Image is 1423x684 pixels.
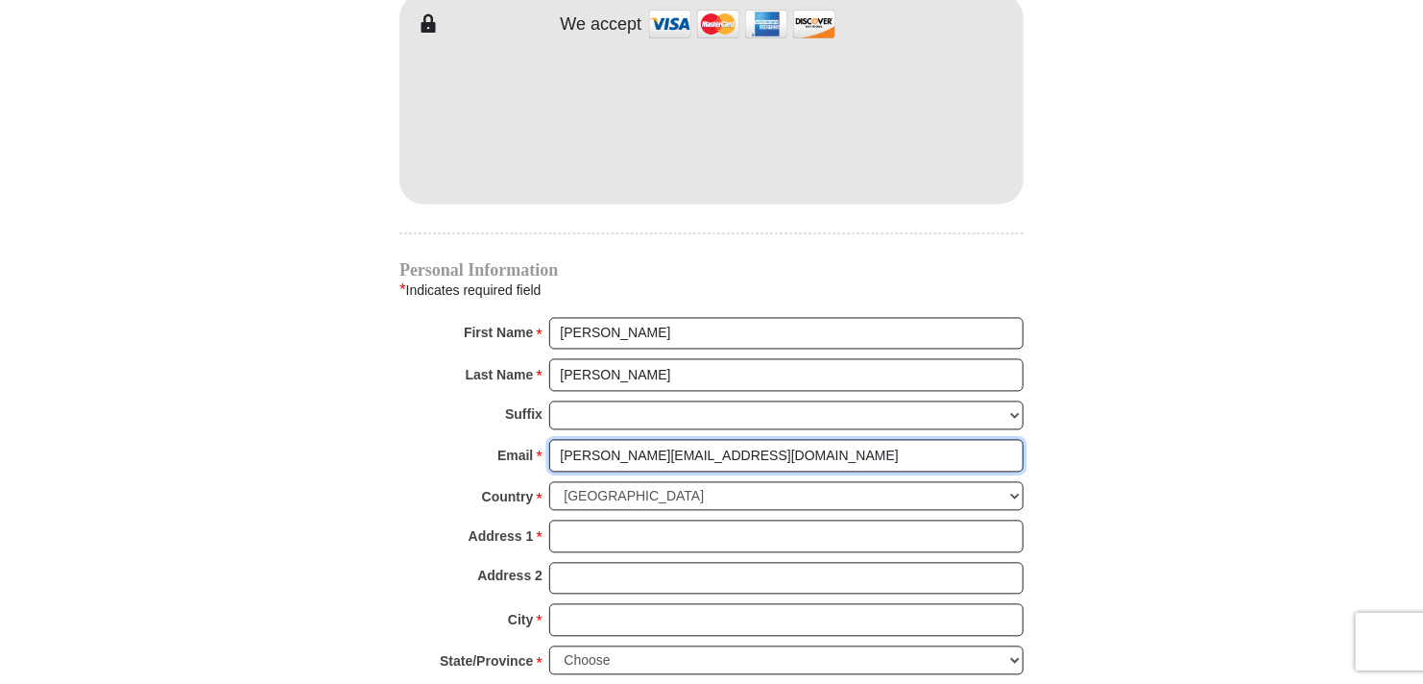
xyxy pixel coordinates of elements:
strong: Address 2 [477,563,543,590]
strong: Address 1 [469,524,534,550]
div: Indicates required field [399,279,1024,304]
strong: Country [482,484,534,511]
strong: City [508,607,533,634]
strong: State/Province [440,648,533,675]
h4: Personal Information [399,263,1024,279]
img: credit cards accepted [646,4,838,45]
strong: Suffix [505,402,543,428]
strong: First Name [464,320,533,347]
h4: We accept [561,14,642,36]
strong: Email [497,443,533,470]
strong: Last Name [466,362,534,389]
